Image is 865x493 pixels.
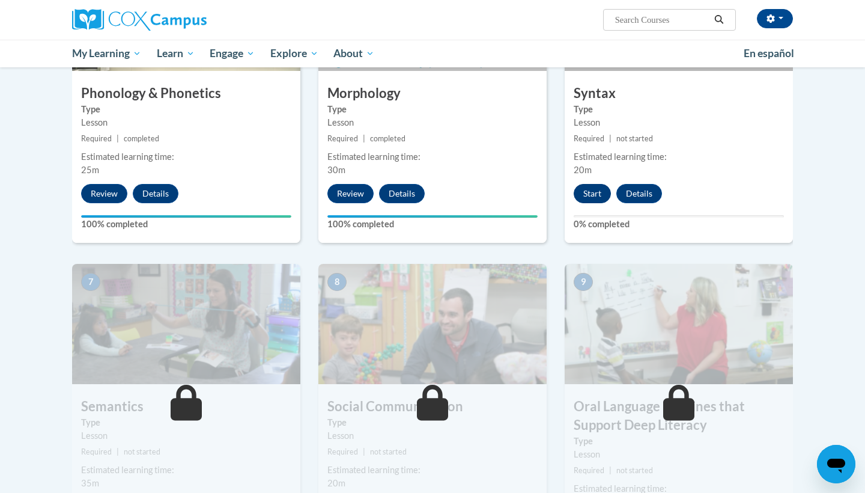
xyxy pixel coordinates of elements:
a: My Learning [64,40,149,67]
span: My Learning [72,46,141,61]
span: 25m [81,165,99,175]
div: Lesson [327,116,538,129]
span: | [117,134,119,143]
a: About [326,40,383,67]
div: Estimated learning time: [327,150,538,164]
div: Main menu [54,40,811,67]
label: Type [327,416,538,429]
button: Details [616,184,662,203]
span: 20m [574,165,592,175]
span: 35m [81,478,99,488]
label: Type [81,103,291,116]
span: Explore [270,46,318,61]
label: 0% completed [574,218,784,231]
h3: Syntax [565,84,793,103]
span: Required [574,134,604,143]
a: Engage [202,40,263,67]
h3: Morphology [318,84,547,103]
div: Estimated learning time: [327,464,538,477]
img: Course Image [318,264,547,384]
img: Course Image [565,264,793,384]
a: En español [736,41,802,66]
span: Required [81,134,112,143]
iframe: Button to launch messaging window [817,445,855,483]
button: Details [379,184,425,203]
span: About [333,46,374,61]
span: Learn [157,46,195,61]
span: 7 [81,273,100,291]
span: Required [327,447,358,456]
button: Start [574,184,611,203]
button: Review [81,184,127,203]
h3: Phonology & Phonetics [72,84,300,103]
button: Review [327,184,374,203]
img: Cox Campus [72,9,207,31]
span: not started [616,134,653,143]
label: Type [574,103,784,116]
div: Lesson [81,429,291,442]
span: | [609,466,612,475]
span: 8 [327,273,347,291]
div: Estimated learning time: [81,150,291,164]
div: Estimated learning time: [81,464,291,477]
div: Your progress [81,215,291,218]
img: Course Image [72,264,300,384]
label: 100% completed [81,218,291,231]
div: Lesson [574,448,784,461]
div: Estimated learning time: [574,150,784,164]
button: Search [710,13,728,27]
span: Required [574,466,604,475]
h3: Social Communication [318,397,547,416]
span: not started [370,447,407,456]
label: 100% completed [327,218,538,231]
button: Details [133,184,178,203]
span: | [609,134,612,143]
div: Lesson [81,116,291,129]
a: Explore [263,40,326,67]
h3: Oral Language Routines that Support Deep Literacy [565,397,793,435]
span: | [117,447,119,456]
span: completed [370,134,405,143]
span: 9 [574,273,593,291]
span: | [363,134,365,143]
span: Engage [210,46,255,61]
label: Type [574,435,784,448]
span: 30m [327,165,345,175]
span: Required [327,134,358,143]
span: 20m [327,478,345,488]
span: En español [744,47,794,60]
a: Cox Campus [72,9,300,31]
input: Search Courses [614,13,710,27]
label: Type [327,103,538,116]
span: not started [616,466,653,475]
span: | [363,447,365,456]
div: Lesson [574,116,784,129]
div: Lesson [327,429,538,442]
div: Your progress [327,215,538,218]
span: Required [81,447,112,456]
span: completed [124,134,159,143]
a: Learn [149,40,202,67]
h3: Semantics [72,397,300,416]
span: not started [124,447,160,456]
button: Account Settings [757,9,793,28]
label: Type [81,416,291,429]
